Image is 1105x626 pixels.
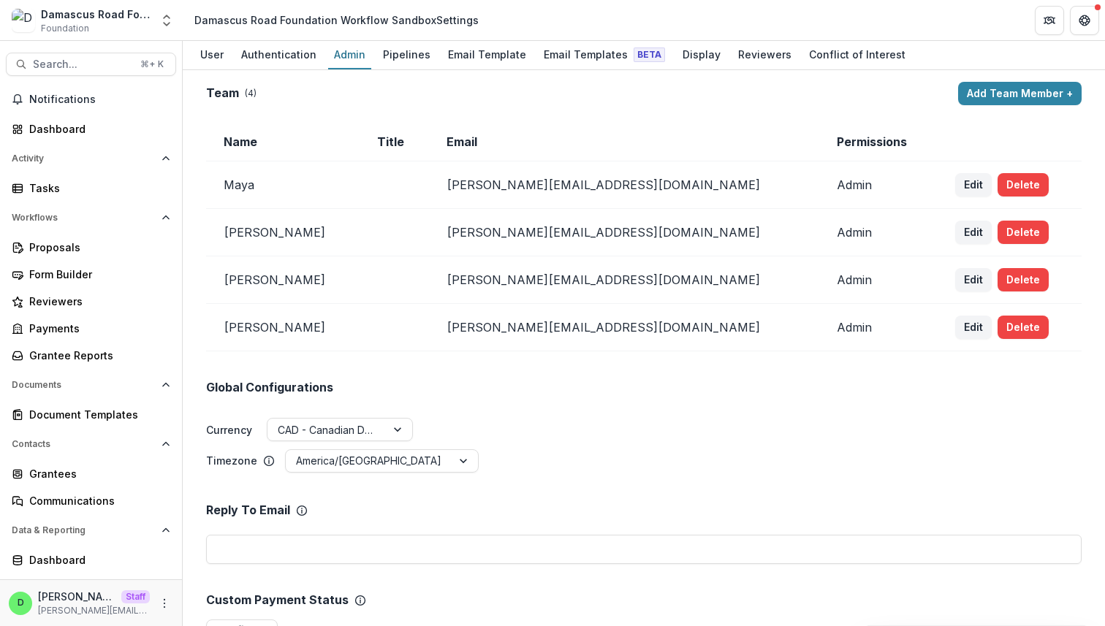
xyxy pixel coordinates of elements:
[29,267,164,282] div: Form Builder
[6,343,176,367] a: Grantee Reports
[206,381,333,394] h2: Global Configurations
[998,268,1049,291] button: Delete
[955,221,992,244] button: Edit
[6,53,176,76] button: Search...
[41,7,151,22] div: Damascus Road Foundation Workflow Sandbox
[206,422,252,438] label: Currency
[958,82,1082,105] button: Add Team Member +
[156,6,177,35] button: Open entity switcher
[137,56,167,72] div: ⌘ + K
[732,41,797,69] a: Reviewers
[732,44,797,65] div: Reviewers
[194,44,229,65] div: User
[819,256,937,304] td: Admin
[38,589,115,604] p: [PERSON_NAME]
[12,439,156,449] span: Contacts
[38,604,150,617] p: [PERSON_NAME][EMAIL_ADDRESS][DOMAIN_NAME]
[998,173,1049,196] button: Delete
[955,268,992,291] button: Edit
[33,58,132,71] span: Search...
[18,598,24,608] div: Divyansh
[803,44,911,65] div: Conflict of Interest
[206,256,360,304] td: [PERSON_NAME]
[206,161,360,209] td: Maya
[429,209,820,256] td: [PERSON_NAME][EMAIL_ADDRESS][DOMAIN_NAME]
[6,432,176,456] button: Open Contacts
[429,256,820,304] td: [PERSON_NAME][EMAIL_ADDRESS][DOMAIN_NAME]
[12,213,156,223] span: Workflows
[677,44,726,65] div: Display
[6,289,176,313] a: Reviewers
[194,12,479,28] div: Damascus Road Foundation Workflow Sandbox Settings
[29,121,164,137] div: Dashboard
[328,44,371,65] div: Admin
[235,44,322,65] div: Authentication
[12,153,156,164] span: Activity
[998,221,1049,244] button: Delete
[377,41,436,69] a: Pipelines
[6,235,176,259] a: Proposals
[6,316,176,340] a: Payments
[538,41,671,69] a: Email Templates Beta
[6,117,176,141] a: Dashboard
[442,44,532,65] div: Email Template
[41,22,89,35] span: Foundation
[634,47,665,62] span: Beta
[29,294,164,309] div: Reviewers
[121,590,150,603] p: Staff
[189,9,485,31] nav: breadcrumb
[6,147,176,170] button: Open Activity
[12,380,156,390] span: Documents
[235,41,322,69] a: Authentication
[206,593,349,607] p: Custom Payment Status
[6,548,176,572] a: Dashboard
[803,41,911,69] a: Conflict of Interest
[6,489,176,513] a: Communications
[538,44,671,65] div: Email Templates
[819,161,937,209] td: Admin
[429,304,820,351] td: [PERSON_NAME][EMAIL_ADDRESS][DOMAIN_NAME]
[1035,6,1064,35] button: Partners
[206,453,257,468] p: Timezone
[6,462,176,486] a: Grantees
[955,316,992,339] button: Edit
[360,123,429,161] td: Title
[6,519,176,542] button: Open Data & Reporting
[998,316,1049,339] button: Delete
[194,41,229,69] a: User
[206,304,360,351] td: [PERSON_NAME]
[429,123,820,161] td: Email
[245,87,257,100] p: ( 4 )
[328,41,371,69] a: Admin
[819,123,937,161] td: Permissions
[29,240,164,255] div: Proposals
[29,93,170,106] span: Notifications
[6,373,176,397] button: Open Documents
[206,209,360,256] td: [PERSON_NAME]
[677,41,726,69] a: Display
[29,493,164,508] div: Communications
[6,575,176,599] a: Data Report
[156,595,173,612] button: More
[6,206,176,229] button: Open Workflows
[429,161,820,209] td: [PERSON_NAME][EMAIL_ADDRESS][DOMAIN_NAME]
[29,348,164,363] div: Grantee Reports
[29,466,164,481] div: Grantees
[12,525,156,535] span: Data & Reporting
[6,402,176,427] a: Document Templates
[206,503,290,517] p: Reply To Email
[29,407,164,422] div: Document Templates
[29,321,164,336] div: Payments
[1070,6,1099,35] button: Get Help
[377,44,436,65] div: Pipelines
[6,262,176,286] a: Form Builder
[442,41,532,69] a: Email Template
[6,176,176,200] a: Tasks
[12,9,35,32] img: Damascus Road Foundation Workflow Sandbox
[29,552,164,568] div: Dashboard
[206,86,239,100] h2: Team
[206,123,360,161] td: Name
[955,173,992,196] button: Edit
[819,209,937,256] td: Admin
[29,180,164,196] div: Tasks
